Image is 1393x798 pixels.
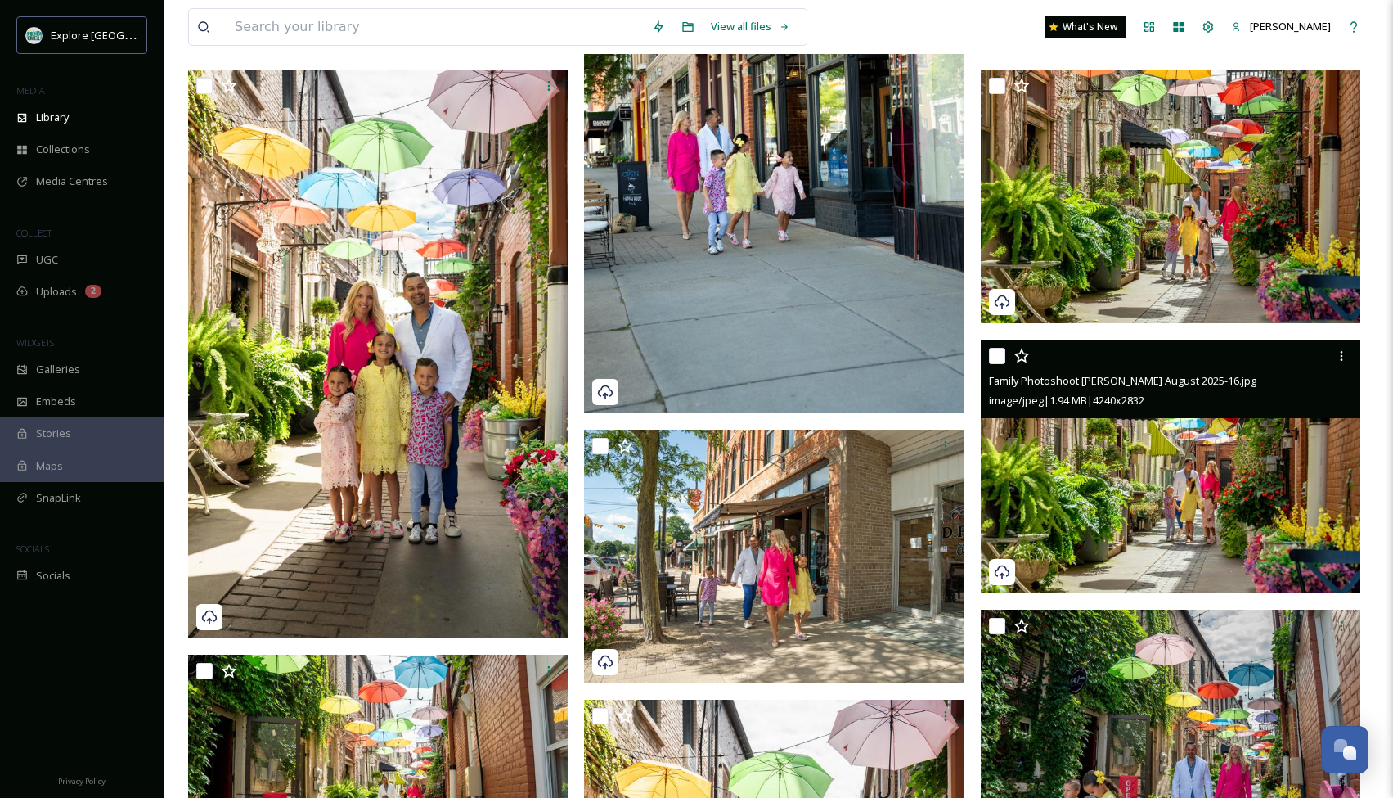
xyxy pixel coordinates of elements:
[989,393,1144,408] span: image/jpeg | 1.94 MB | 4240 x 2832
[188,70,568,638] img: Family Photoshoot Howell August 2025-25.jpg
[584,430,964,683] img: Family Photoshoot Howell August 2025-32.jpg
[26,27,43,43] img: 67e7af72-b6c8-455a-acf8-98e6fe1b68aa.avif
[36,490,81,506] span: SnapLink
[981,340,1360,593] img: Family Photoshoot Howell August 2025-16.jpg
[1250,19,1331,34] span: [PERSON_NAME]
[36,426,71,441] span: Stories
[58,776,106,787] span: Privacy Policy
[36,394,76,409] span: Embeds
[36,284,77,300] span: Uploads
[16,336,54,349] span: WIDGETS
[16,84,45,97] span: MEDIA
[51,27,276,43] span: Explore [GEOGRAPHIC_DATA][PERSON_NAME]
[36,174,108,189] span: Media Centres
[16,543,49,555] span: SOCIALS
[85,285,101,298] div: 2
[1045,16,1126,38] a: What's New
[1223,11,1339,43] a: [PERSON_NAME]
[227,9,644,45] input: Search your library
[58,770,106,790] a: Privacy Policy
[36,362,80,377] span: Galleries
[36,458,63,474] span: Maps
[16,227,52,239] span: COLLECT
[36,568,70,584] span: Socials
[989,373,1256,388] span: Family Photoshoot [PERSON_NAME] August 2025-16.jpg
[703,11,798,43] a: View all files
[981,70,1360,323] img: Family Photoshoot Howell August 2025-19.jpg
[36,110,69,125] span: Library
[1321,726,1368,773] button: Open Chat
[36,252,58,268] span: UGC
[36,142,90,157] span: Collections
